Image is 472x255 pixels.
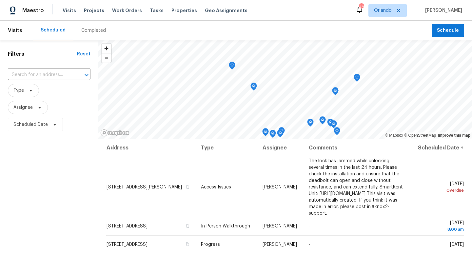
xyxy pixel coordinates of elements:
[229,62,235,72] div: Map marker
[98,40,472,139] canvas: Map
[13,87,24,94] span: Type
[411,139,464,157] th: Scheduled Date ↑
[309,159,403,216] span: The lock has jammed while unlocking several times in the last 24 hours. Please check the installa...
[201,185,231,189] span: Access Issues
[404,133,436,138] a: OpenStreetMap
[319,116,326,127] div: Map marker
[22,7,44,14] span: Maestro
[327,119,334,129] div: Map marker
[277,129,284,140] div: Map marker
[102,44,111,53] button: Zoom in
[185,223,190,229] button: Copy Address
[309,224,310,228] span: -
[100,129,129,137] a: Mapbox homepage
[416,221,464,233] span: [DATE]
[263,185,297,189] span: [PERSON_NAME]
[330,120,337,130] div: Map marker
[102,53,111,63] button: Zoom out
[150,8,164,13] span: Tasks
[437,27,459,35] span: Schedule
[8,70,72,80] input: Search for an address...
[423,7,462,14] span: [PERSON_NAME]
[106,139,196,157] th: Address
[438,133,470,138] a: Improve this map
[63,7,76,14] span: Visits
[278,127,285,137] div: Map marker
[257,139,304,157] th: Assignee
[359,4,364,10] div: 48
[13,121,48,128] span: Scheduled Date
[450,242,464,247] span: [DATE]
[107,224,147,228] span: [STREET_ADDRESS]
[8,23,22,38] span: Visits
[171,7,197,14] span: Properties
[432,24,464,37] button: Schedule
[201,242,220,247] span: Progress
[309,242,310,247] span: -
[304,139,411,157] th: Comments
[81,27,106,34] div: Completed
[201,224,250,228] span: In-Person Walkthrough
[13,104,33,111] span: Assignee
[8,51,77,57] h1: Filters
[416,182,464,194] span: [DATE]
[263,224,297,228] span: [PERSON_NAME]
[416,187,464,194] div: Overdue
[250,83,257,93] div: Map marker
[196,139,257,157] th: Type
[107,185,182,189] span: [STREET_ADDRESS][PERSON_NAME]
[84,7,104,14] span: Projects
[112,7,142,14] span: Work Orders
[185,241,190,247] button: Copy Address
[77,51,90,57] div: Reset
[374,7,392,14] span: Orlando
[269,130,276,140] div: Map marker
[332,87,339,97] div: Map marker
[354,74,360,84] div: Map marker
[205,7,247,14] span: Geo Assignments
[41,27,66,33] div: Scheduled
[307,119,314,129] div: Map marker
[262,128,269,138] div: Map marker
[82,70,91,80] button: Open
[334,127,340,137] div: Map marker
[107,242,147,247] span: [STREET_ADDRESS]
[263,242,297,247] span: [PERSON_NAME]
[385,133,403,138] a: Mapbox
[416,226,464,233] div: 8:00 am
[185,184,190,190] button: Copy Address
